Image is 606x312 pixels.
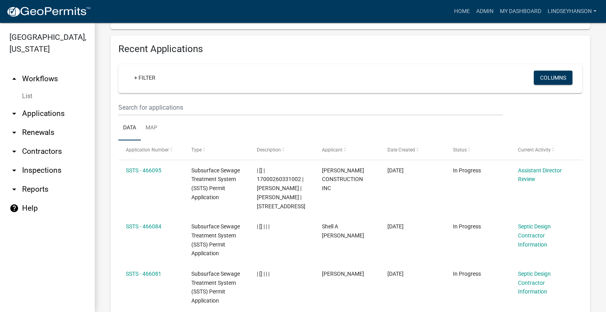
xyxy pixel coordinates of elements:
[518,223,551,248] a: Septic Design Contractor Information
[9,74,19,84] i: arrow_drop_up
[9,166,19,175] i: arrow_drop_down
[126,271,161,277] a: SSTS - 466081
[534,71,572,85] button: Columns
[453,147,467,153] span: Status
[497,4,544,19] a: My Dashboard
[453,223,481,230] span: In Progress
[184,140,249,159] datatable-header-cell: Type
[387,271,404,277] span: 08/19/2025
[9,109,19,118] i: arrow_drop_down
[451,4,473,19] a: Home
[473,4,497,19] a: Admin
[257,223,269,230] span: | [] | | |
[322,223,364,239] span: Shell A Jevne
[387,167,404,174] span: 08/19/2025
[249,140,314,159] datatable-header-cell: Description
[141,116,162,141] a: Map
[518,147,551,153] span: Current Activity
[9,147,19,156] i: arrow_drop_down
[445,140,511,159] datatable-header-cell: Status
[191,271,240,304] span: Subsurface Sewage Treatment System (SSTS) Permit Application
[126,147,169,153] span: Application Number
[118,140,184,159] datatable-header-cell: Application Number
[257,147,281,153] span: Description
[191,223,240,256] span: Subsurface Sewage Treatment System (SSTS) Permit Application
[322,167,364,192] span: EGGE CONSTRUCTION INC
[387,147,415,153] span: Date Created
[9,128,19,137] i: arrow_drop_down
[126,167,161,174] a: SSTS - 466095
[126,223,161,230] a: SSTS - 466084
[191,147,202,153] span: Type
[314,140,380,159] datatable-header-cell: Applicant
[544,4,600,19] a: Lindseyhanson
[518,167,562,183] a: Assistant Director Review
[9,204,19,213] i: help
[257,271,269,277] span: | [] | | |
[453,271,481,277] span: In Progress
[128,71,162,85] a: + Filter
[118,116,141,141] a: Data
[387,223,404,230] span: 08/19/2025
[380,140,445,159] datatable-header-cell: Date Created
[453,167,481,174] span: In Progress
[511,140,576,159] datatable-header-cell: Current Activity
[191,167,240,200] span: Subsurface Sewage Treatment System (SSTS) Permit Application
[118,99,503,116] input: Search for applications
[257,167,305,209] span: | [] | 17000260331002 | PAUL QUINNILD | CAROL QUINNILD | 47231 CO HWY 31
[322,271,364,277] span: Scott M Ellingson
[322,147,342,153] span: Applicant
[118,43,582,55] h4: Recent Applications
[518,271,551,295] a: Septic Design Contractor Information
[9,185,19,194] i: arrow_drop_down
